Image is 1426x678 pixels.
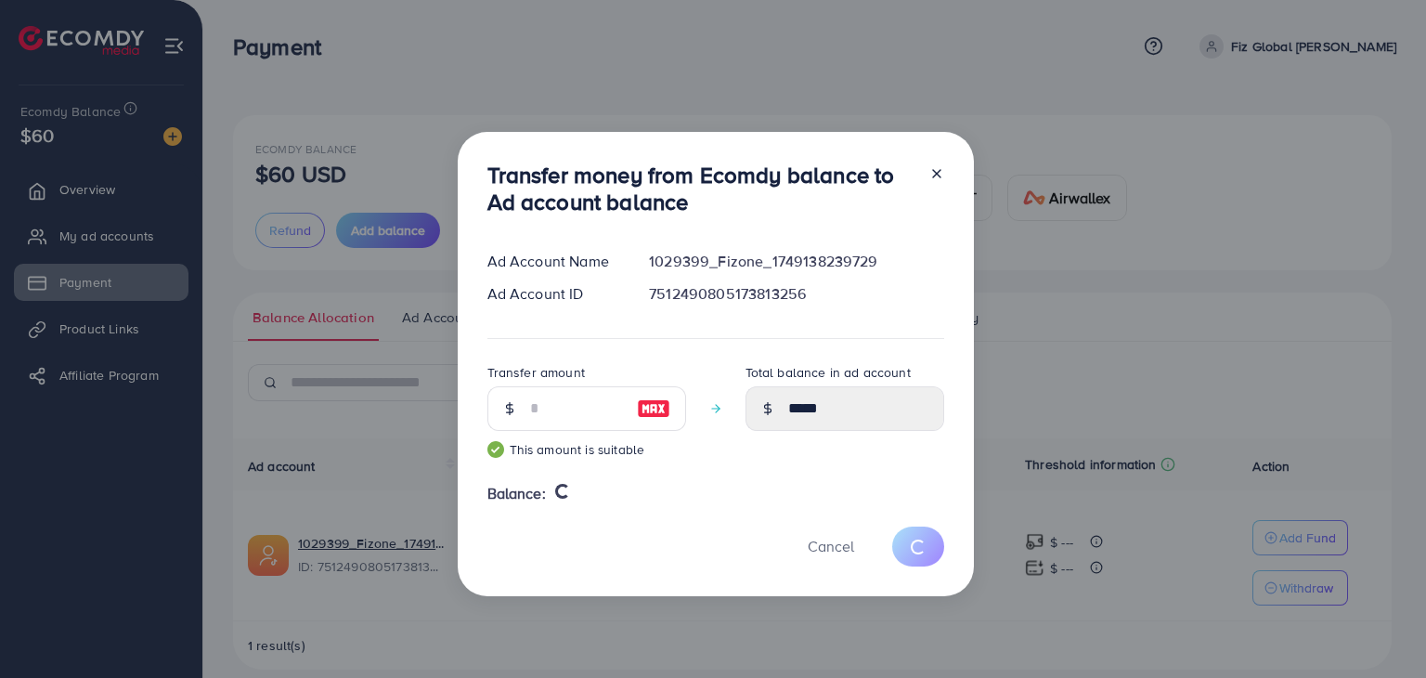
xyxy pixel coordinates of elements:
[808,536,854,556] span: Cancel
[487,162,914,215] h3: Transfer money from Ecomdy balance to Ad account balance
[487,441,504,458] img: guide
[473,251,635,272] div: Ad Account Name
[473,283,635,305] div: Ad Account ID
[634,251,958,272] div: 1029399_Fizone_1749138239729
[487,483,546,504] span: Balance:
[1347,594,1412,664] iframe: Chat
[637,398,670,420] img: image
[487,363,585,382] label: Transfer amount
[784,527,877,567] button: Cancel
[745,363,911,382] label: Total balance in ad account
[487,440,686,459] small: This amount is suitable
[634,283,958,305] div: 7512490805173813256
